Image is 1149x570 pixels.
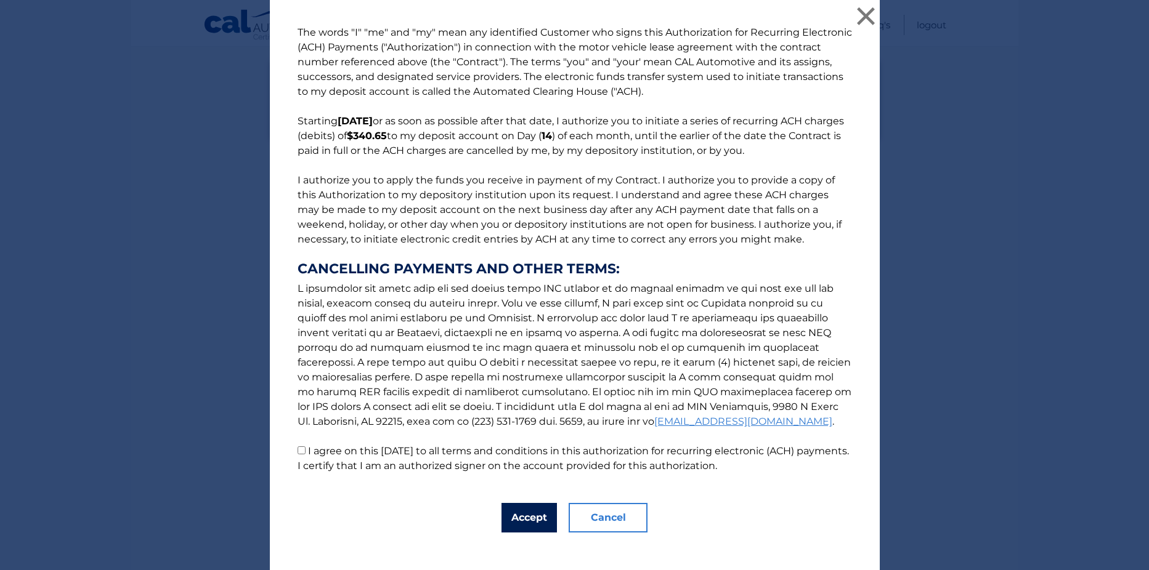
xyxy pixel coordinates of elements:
button: Cancel [569,503,648,532]
strong: CANCELLING PAYMENTS AND OTHER TERMS: [298,262,852,276]
button: × [854,4,879,28]
b: [DATE] [338,115,373,127]
b: 14 [542,130,552,142]
b: $340.65 [347,130,387,142]
button: Accept [501,503,557,532]
p: The words "I" "me" and "my" mean any identified Customer who signs this Authorization for Recurri... [285,25,864,473]
a: [EMAIL_ADDRESS][DOMAIN_NAME] [654,415,832,427]
label: I agree on this [DATE] to all terms and conditions in this authorization for recurring electronic... [298,445,849,472]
